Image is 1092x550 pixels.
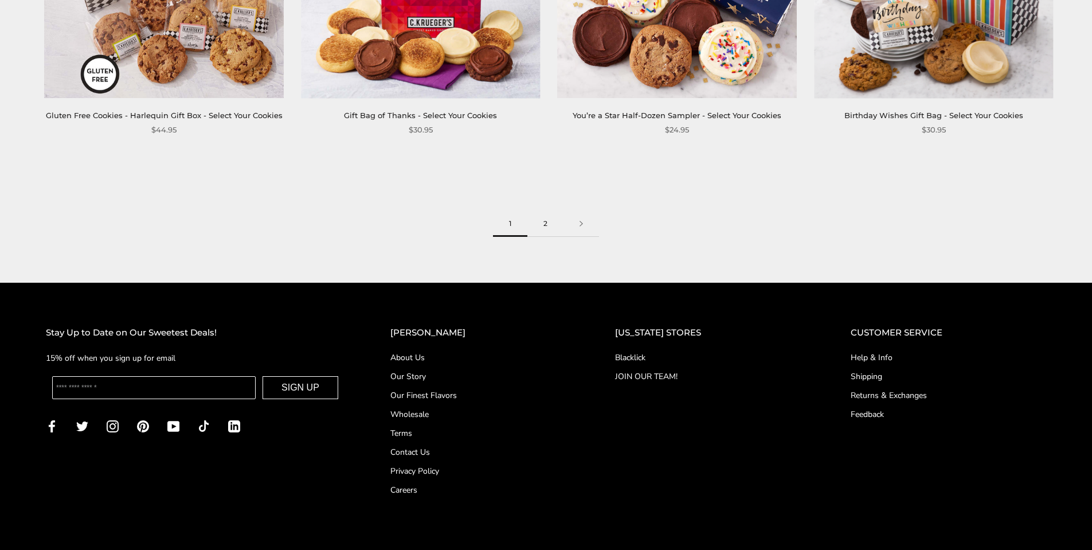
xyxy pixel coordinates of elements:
[563,211,599,237] a: Next page
[137,419,149,432] a: Pinterest
[390,326,569,340] h2: [PERSON_NAME]
[46,111,283,120] a: Gluten Free Cookies - Harlequin Gift Box - Select Your Cookies
[390,446,569,458] a: Contact Us
[409,124,433,136] span: $30.95
[851,370,1046,383] a: Shipping
[46,352,345,365] p: 15% off when you sign up for email
[228,419,240,432] a: LinkedIn
[344,111,497,120] a: Gift Bag of Thanks - Select Your Cookies
[46,419,58,432] a: Facebook
[390,484,569,496] a: Careers
[527,211,563,237] a: 2
[390,389,569,401] a: Our Finest Flavors
[615,352,805,364] a: Blacklick
[390,408,569,420] a: Wholesale
[390,427,569,439] a: Terms
[844,111,1023,120] a: Birthday Wishes Gift Bag - Select Your Cookies
[493,211,527,237] span: 1
[851,408,1046,420] a: Feedback
[46,326,345,340] h2: Stay Up to Date on Our Sweetest Deals!
[390,465,569,477] a: Privacy Policy
[615,326,805,340] h2: [US_STATE] STORES
[151,124,177,136] span: $44.95
[851,389,1046,401] a: Returns & Exchanges
[851,352,1046,364] a: Help & Info
[52,376,256,399] input: Enter your email
[263,376,338,399] button: SIGN UP
[198,419,210,432] a: TikTok
[851,326,1046,340] h2: CUSTOMER SERVICE
[390,370,569,383] a: Our Story
[615,370,805,383] a: JOIN OUR TEAM!
[665,124,689,136] span: $24.95
[167,419,179,432] a: YouTube
[390,352,569,364] a: About Us
[922,124,946,136] span: $30.95
[107,419,119,432] a: Instagram
[76,419,88,432] a: Twitter
[573,111,781,120] a: You’re a Star Half-Dozen Sampler - Select Your Cookies
[9,506,119,541] iframe: Sign Up via Text for Offers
